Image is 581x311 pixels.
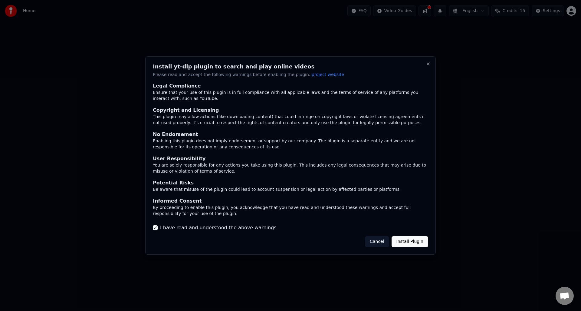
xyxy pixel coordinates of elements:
div: No Endorsement [153,131,428,138]
button: Install Plugin [392,236,428,247]
h2: Install yt-dlp plugin to search and play online videos [153,64,428,69]
div: Enabling this plugin does not imply endorsement or support by our company. The plugin is a separa... [153,138,428,151]
div: Be aware that misuse of the plugin could lead to account suspension or legal action by affected p... [153,187,428,193]
div: This plugin may allow actions (like downloading content) that could infringe on copyright laws or... [153,114,428,126]
div: Potential Risks [153,179,428,187]
div: Copyright and Licensing [153,107,428,114]
span: project website [312,72,344,77]
label: I have read and understood the above warnings [160,224,277,231]
div: Informed Consent [153,197,428,205]
button: Cancel [365,236,389,247]
div: You are solely responsible for any actions you take using this plugin. This includes any legal co... [153,162,428,174]
div: Ensure that your use of this plugin is in full compliance with all applicable laws and the terms ... [153,90,428,102]
div: User Responsibility [153,155,428,162]
div: By proceeding to enable this plugin, you acknowledge that you have read and understood these warn... [153,205,428,217]
div: Legal Compliance [153,83,428,90]
p: Please read and accept the following warnings before enabling the plugin. [153,72,428,78]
